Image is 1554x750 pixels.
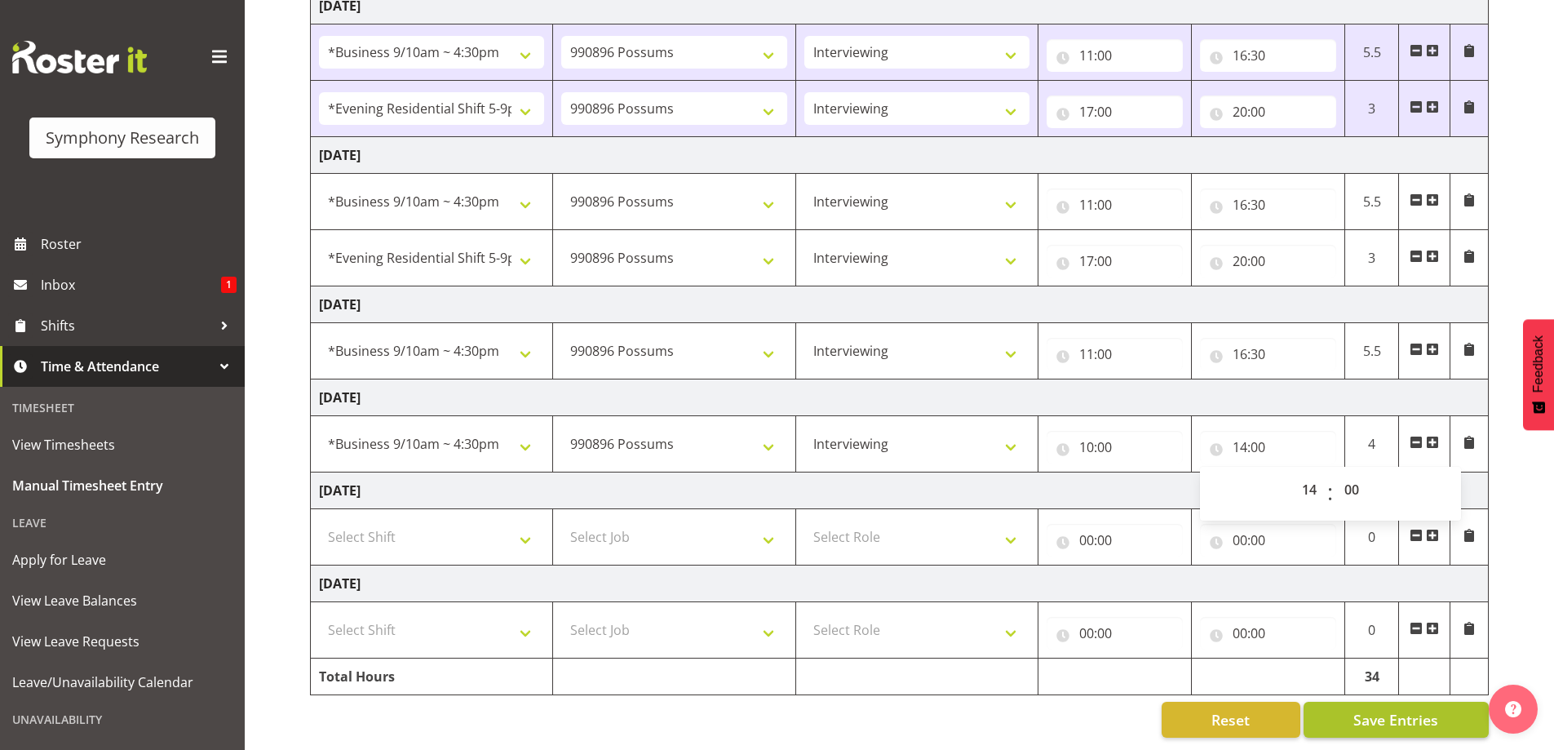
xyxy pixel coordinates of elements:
span: Time & Attendance [41,354,212,379]
input: Click to select... [1047,189,1183,221]
input: Click to select... [1047,617,1183,650]
button: Feedback - Show survey [1523,319,1554,430]
td: [DATE] [311,379,1489,416]
div: Leave [4,506,241,539]
input: Click to select... [1047,524,1183,557]
input: Click to select... [1200,617,1336,650]
span: View Timesheets [12,433,232,457]
button: Reset [1162,702,1300,738]
input: Click to select... [1200,524,1336,557]
td: 5.5 [1344,174,1399,230]
td: 3 [1344,81,1399,137]
input: Click to select... [1200,431,1336,464]
input: Click to select... [1047,431,1183,464]
input: Click to select... [1047,338,1183,371]
span: View Leave Requests [12,629,232,654]
input: Click to select... [1200,245,1336,277]
div: Unavailability [4,703,241,736]
a: View Leave Requests [4,621,241,662]
td: 3 [1344,230,1399,286]
input: Click to select... [1200,95,1336,128]
td: [DATE] [311,286,1489,323]
td: 34 [1344,659,1399,695]
span: Feedback [1531,335,1546,393]
span: View Leave Balances [12,588,232,613]
span: Inbox [41,273,221,297]
div: Symphony Research [46,126,199,150]
td: 5.5 [1344,323,1399,379]
td: 5.5 [1344,24,1399,81]
span: Apply for Leave [12,548,232,572]
input: Click to select... [1200,338,1336,371]
span: 1 [221,277,237,293]
td: [DATE] [311,473,1489,509]
div: Timesheet [4,391,241,424]
img: help-xxl-2.png [1505,701,1521,717]
span: : [1327,473,1333,514]
span: Roster [41,232,237,256]
a: Apply for Leave [4,539,241,580]
input: Click to select... [1200,189,1336,221]
img: Rosterit website logo [12,41,147,73]
td: 4 [1344,416,1399,473]
a: View Leave Balances [4,580,241,621]
td: 0 [1344,602,1399,659]
td: [DATE] [311,566,1489,602]
input: Click to select... [1047,245,1183,277]
a: Manual Timesheet Entry [4,465,241,506]
span: Save Entries [1353,709,1438,730]
a: Leave/Unavailability Calendar [4,662,241,703]
input: Click to select... [1047,95,1183,128]
a: View Timesheets [4,424,241,465]
button: Save Entries [1304,702,1489,738]
td: [DATE] [311,137,1489,174]
span: Leave/Unavailability Calendar [12,670,232,695]
td: Total Hours [311,659,553,695]
input: Click to select... [1047,39,1183,72]
input: Click to select... [1200,39,1336,72]
span: Reset [1211,709,1250,730]
span: Shifts [41,313,212,338]
td: 0 [1344,509,1399,566]
span: Manual Timesheet Entry [12,473,232,498]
